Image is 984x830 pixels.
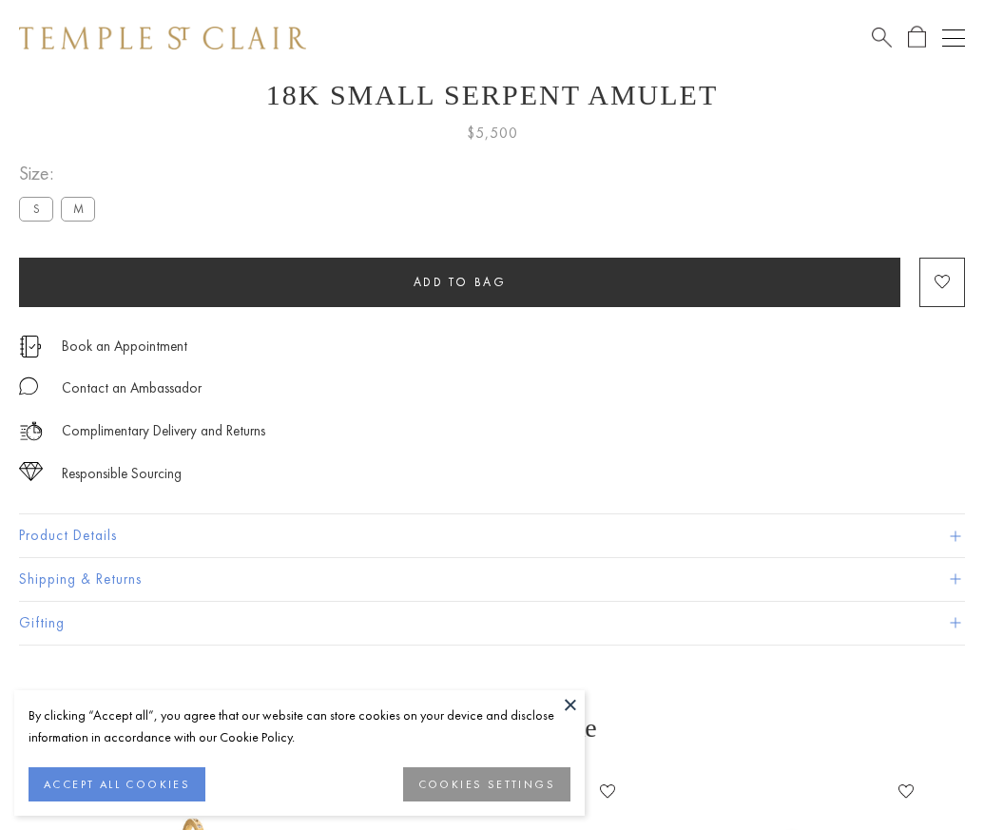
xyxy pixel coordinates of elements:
button: Open navigation [942,27,965,49]
img: icon_sourcing.svg [19,462,43,481]
button: Shipping & Returns [19,558,965,601]
a: Open Shopping Bag [908,26,926,49]
div: Responsible Sourcing [62,462,182,486]
p: Complimentary Delivery and Returns [62,419,265,443]
div: By clicking “Accept all”, you agree that our website can store cookies on your device and disclos... [29,705,570,748]
button: COOKIES SETTINGS [403,767,570,801]
button: Gifting [19,602,965,645]
img: Temple St. Clair [19,27,306,49]
img: icon_delivery.svg [19,419,43,443]
span: Size: [19,158,103,189]
button: ACCEPT ALL COOKIES [29,767,205,801]
span: $5,500 [467,121,518,145]
label: M [61,197,95,221]
img: icon_appointment.svg [19,336,42,357]
label: S [19,197,53,221]
div: Contact an Ambassador [62,376,202,400]
h1: 18K Small Serpent Amulet [19,79,965,111]
span: Add to bag [414,274,507,290]
a: Search [872,26,892,49]
img: MessageIcon-01_2.svg [19,376,38,396]
a: Book an Appointment [62,336,187,357]
button: Add to bag [19,258,900,307]
button: Product Details [19,514,965,557]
